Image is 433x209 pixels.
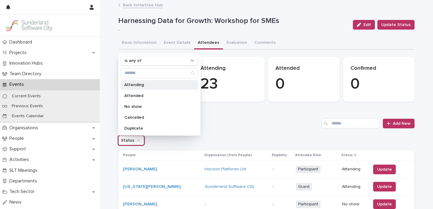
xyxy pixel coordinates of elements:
input: Search [121,68,198,78]
input: Search [322,119,379,128]
span: Edit [363,23,371,27]
button: Attendees [194,37,223,50]
button: Update [373,165,396,174]
a: Add New [383,119,415,128]
p: People [7,136,29,141]
p: - [272,184,291,189]
button: Evaluation [223,37,251,50]
img: Kay6KQejSz2FjblR6DWv [5,20,53,32]
p: Previous Events [7,104,48,109]
p: Attended [124,94,188,98]
p: Current Events [7,94,46,99]
p: Attended [275,65,332,72]
span: Participant [296,201,321,208]
a: [US_STATE][PERSON_NAME] [123,184,181,189]
p: Organisation (from People) [204,152,252,159]
a: Back toHartree Hub [123,1,163,8]
p: Attending [124,83,188,87]
p: - [272,202,291,207]
p: SLT Meetings [7,168,42,173]
p: Cancelled [124,115,188,120]
p: Organisations [7,125,43,131]
p: Duplicate [124,126,188,130]
p: Dashboard [7,39,37,45]
span: Update Status [381,22,411,28]
button: Update [373,199,396,209]
p: People [123,152,136,159]
p: Activities [7,157,34,162]
button: Update [373,182,396,191]
tr: [PERSON_NAME] Horizon Platforms Ltd -ParticipantAttendingUpdate [118,161,415,178]
p: Projects [7,50,31,56]
span: Update [377,201,392,207]
p: - [205,202,265,207]
button: Comments [251,37,279,50]
p: - [118,28,346,33]
p: Confirmed [350,65,407,72]
p: Eligibility [272,152,287,159]
button: Basic Information [118,37,160,50]
p: Attending [200,65,257,72]
p: Status [341,152,353,159]
p: Team Directory [7,71,46,77]
h1: Event Registrations [118,119,319,128]
p: Harnessing Data for Growth: Workshop for SMEs [118,17,348,25]
p: - [272,167,291,172]
p: No show [342,202,366,207]
p: Attending [342,184,366,189]
p: Events Calendar [7,114,49,119]
span: Update [377,184,392,190]
a: [PERSON_NAME] [123,202,157,207]
button: Event Details [160,37,194,50]
a: [PERSON_NAME] [123,167,157,172]
span: Add New [393,121,411,126]
span: Guest [296,183,312,191]
tr: [US_STATE][PERSON_NAME] Sunderland Software City -GuestAttendingUpdate [118,178,415,195]
p: Attending [342,167,366,172]
p: Attendee Role [295,152,321,159]
p: Innovation Hubs [7,60,47,66]
p: 0 [275,75,332,93]
a: Sunderland Software City [205,184,254,189]
p: 23 [200,75,257,93]
p: Departments [7,178,42,184]
span: Participant [296,166,321,173]
p: No show [124,104,188,109]
p: Events [7,82,29,87]
button: Status [118,136,144,145]
p: Tech Sector [7,189,39,195]
p: Support [7,146,31,152]
span: Update [377,166,392,172]
button: Edit [353,20,375,30]
p: 0 [350,75,407,93]
p: is any of [125,58,142,63]
a: Horizon Platforms Ltd [205,167,246,172]
p: News [7,199,26,205]
button: Update Status [377,20,415,30]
